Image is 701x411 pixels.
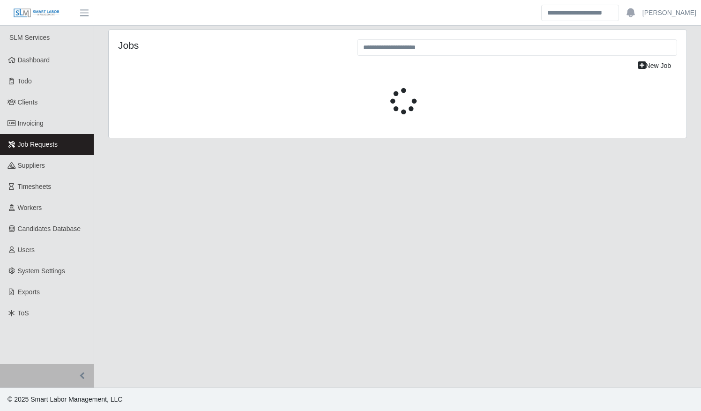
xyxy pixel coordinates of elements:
span: Dashboard [18,56,50,64]
a: [PERSON_NAME] [642,8,696,18]
span: Invoicing [18,120,44,127]
span: Users [18,246,35,254]
span: Exports [18,288,40,296]
span: Candidates Database [18,225,81,232]
span: Todo [18,77,32,85]
span: SLM Services [9,34,50,41]
img: SLM Logo [13,8,60,18]
span: System Settings [18,267,65,275]
span: Job Requests [18,141,58,148]
h4: Jobs [118,39,343,51]
input: Search [541,5,619,21]
span: ToS [18,309,29,317]
a: New Job [632,58,677,74]
span: Suppliers [18,162,45,169]
span: Timesheets [18,183,52,190]
span: Clients [18,98,38,106]
span: © 2025 Smart Labor Management, LLC [7,396,122,403]
span: Workers [18,204,42,211]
